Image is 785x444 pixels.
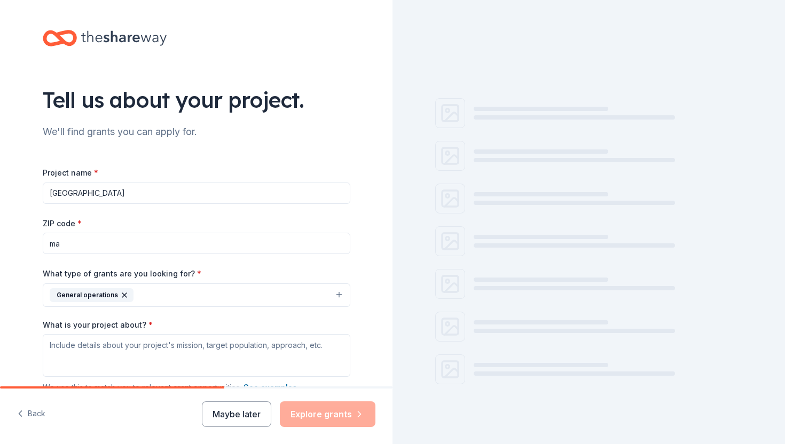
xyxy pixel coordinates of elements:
label: Project name [43,168,98,178]
label: What is your project about? [43,320,153,330]
button: See examples [244,381,297,394]
div: Tell us about your project. [43,85,350,115]
button: Back [17,403,45,425]
input: After school program [43,183,350,204]
label: What type of grants are you looking for? [43,268,201,279]
div: We'll find grants you can apply for. [43,123,350,140]
button: General operations [43,283,350,307]
input: 12345 (U.S. only) [43,233,350,254]
label: ZIP code [43,218,82,229]
div: General operations [50,288,134,302]
button: Maybe later [202,401,271,427]
span: We use this to match you to relevant grant opportunities. [43,383,297,392]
